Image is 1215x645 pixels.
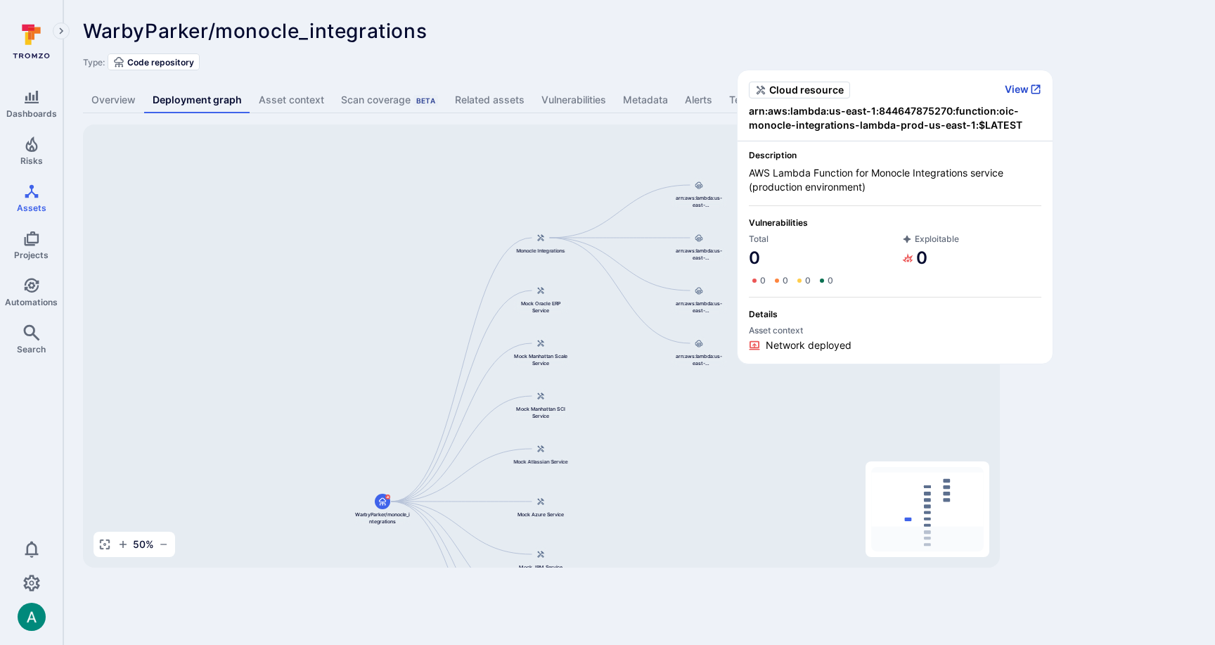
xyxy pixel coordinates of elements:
span: 0 [828,275,833,286]
a: Deployment graph [144,87,250,113]
span: Mock Azure Service [517,511,565,518]
a: Related assets [446,87,533,113]
span: 0 [760,275,766,286]
div: Scan coverage [341,93,438,107]
a: Alerts [676,87,721,113]
div: Asset tabs [83,87,1195,113]
span: Mock JPM Service [519,563,562,570]
div: Arjan Dehar [18,603,46,631]
a: 0 [771,275,788,286]
span: arn:aws:lambda:us-east-1:844647875270:function:oic-monocle-integrations-custom-auth-lambda-stage-... [671,352,727,366]
span: Mock Oracle ERP Service [513,300,569,314]
span: WarbyParker/monocle_integrations [83,19,427,43]
span: arn:aws:lambda:us-east-1:844647875270:function:oic-monocle-integrations-lambda-stage-us-east-1:$L... [671,247,727,261]
a: Template Tromzo YAML [721,87,849,113]
span: Monocle Integrations [516,247,565,254]
span: Automations [5,297,58,307]
a: Vulnerabilities [533,87,615,113]
a: 0 [794,275,811,286]
span: Code repository [127,57,194,68]
span: Asset context [749,325,1041,336]
span: arn:aws:lambda:us-east-1:844647875270:function:oic-monocle-integrations-custom-auth-lambda-prod-u... [671,300,727,314]
span: Cloud resource [769,83,844,97]
a: Metadata [615,87,676,113]
a: 0 [816,275,833,286]
span: Risks [20,155,43,166]
span: 0 [783,275,788,286]
i: Expand navigation menu [56,25,66,37]
span: Type: [83,57,105,68]
span: Mock Manhattan SCI Service [513,405,569,419]
span: Dashboards [6,108,57,119]
span: arn:aws:lambda:us-east-1:844647875270:function:oic-monocle-integrations-lambda-prod-us-east-1:$LA... [749,104,1041,132]
a: Overview [83,87,144,113]
a: 0 [749,247,760,269]
span: 50 % [133,537,154,551]
span: Exploitable [902,234,1041,244]
span: Total [749,234,888,244]
button: View [1005,83,1041,96]
a: 0 [749,275,766,286]
a: 0 [902,247,927,269]
span: Mock Atlassian Service [513,458,568,465]
a: Asset context [250,87,333,113]
img: ACg8ocLSa5mPYBaXNx3eFu_EmspyJX0laNWN7cXOFirfQ7srZveEpg=s96-c [18,603,46,631]
span: WarbyParker/monocle_integrations [354,511,411,525]
span: Description [749,150,1041,160]
div: Beta [413,95,438,106]
span: Mock Manhattan Scale Service [513,352,569,366]
span: Details [749,309,1041,319]
span: arn:aws:lambda:us-east-1:844647875270:function:oic-monocle-integrations-lambda-prod-us-east-1:$LA... [671,194,727,208]
span: Network deployed [766,338,851,352]
span: Projects [14,250,49,260]
span: 0 [805,275,811,286]
button: Expand navigation menu [53,23,70,39]
span: Vulnerabilities [749,217,1041,228]
span: Search [17,344,46,355]
span: Assets [17,203,46,213]
span: AWS Lambda Function for Monocle Integrations service (production environment) [749,166,1041,194]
